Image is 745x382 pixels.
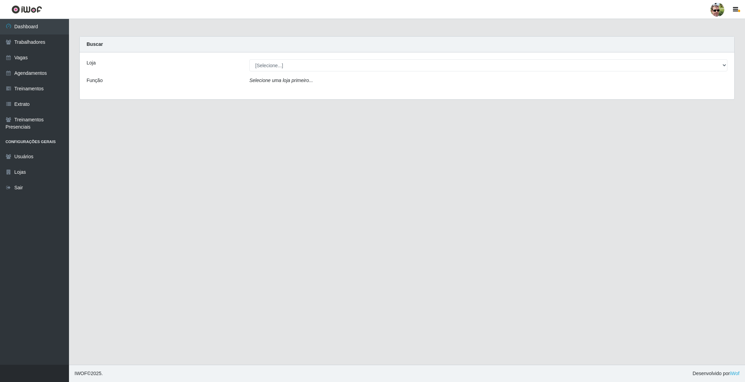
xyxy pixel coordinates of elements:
img: CoreUI Logo [11,5,42,14]
label: Função [87,77,103,84]
a: iWof [730,371,739,376]
span: © 2025 . [74,370,103,377]
span: IWOF [74,371,87,376]
i: Selecione uma loja primeiro... [249,78,313,83]
label: Loja [87,59,96,67]
span: Desenvolvido por [693,370,739,377]
strong: Buscar [87,41,103,47]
